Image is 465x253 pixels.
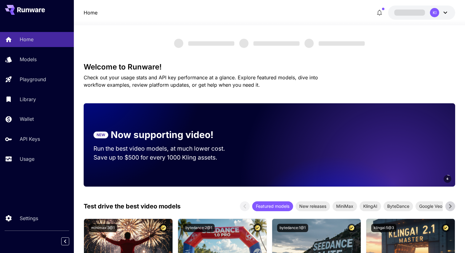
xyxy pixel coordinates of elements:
span: New releases [296,203,330,209]
p: Usage [20,155,34,163]
p: Wallet [20,115,34,123]
p: Models [20,56,37,63]
p: Playground [20,76,46,83]
div: ByteDance [384,201,413,211]
button: Collapse sidebar [61,237,69,245]
button: Certified Model – Vetted for best performance and includes a commercial license. [159,224,168,232]
span: KlingAI [360,203,381,209]
div: MiniMax [332,201,357,211]
p: Home [20,36,34,43]
span: ByteDance [384,203,413,209]
div: Featured models [252,201,293,211]
button: bytedance:1@1 [277,224,308,232]
p: Library [20,96,36,103]
a: Home [84,9,97,16]
p: Save up to $500 for every 1000 Kling assets. [93,153,237,162]
button: KI [388,6,455,20]
p: Now supporting video! [111,128,213,142]
div: Collapse sidebar [66,236,74,247]
button: Certified Model – Vetted for best performance and includes a commercial license. [442,224,450,232]
span: Check out your usage stats and API key performance at a glance. Explore featured models, dive int... [84,74,318,88]
p: API Keys [20,135,40,143]
button: minimax:3@1 [89,224,117,232]
span: Google Veo [415,203,446,209]
div: Google Veo [415,201,446,211]
button: bytedance:2@1 [183,224,215,232]
p: Test drive the best video models [84,202,181,211]
div: KlingAI [360,201,381,211]
div: New releases [296,201,330,211]
h3: Welcome to Runware! [84,63,455,71]
p: Run the best video models, at much lower cost. [93,144,237,153]
button: Certified Model – Vetted for best performance and includes a commercial license. [348,224,356,232]
nav: breadcrumb [84,9,97,16]
button: klingai:5@3 [371,224,396,232]
p: NEW [97,132,105,138]
div: KI [430,8,439,17]
span: Featured models [252,203,293,209]
span: MiniMax [332,203,357,209]
button: Certified Model – Vetted for best performance and includes a commercial license. [253,224,262,232]
p: Settings [20,215,38,222]
span: 6 [447,176,448,181]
